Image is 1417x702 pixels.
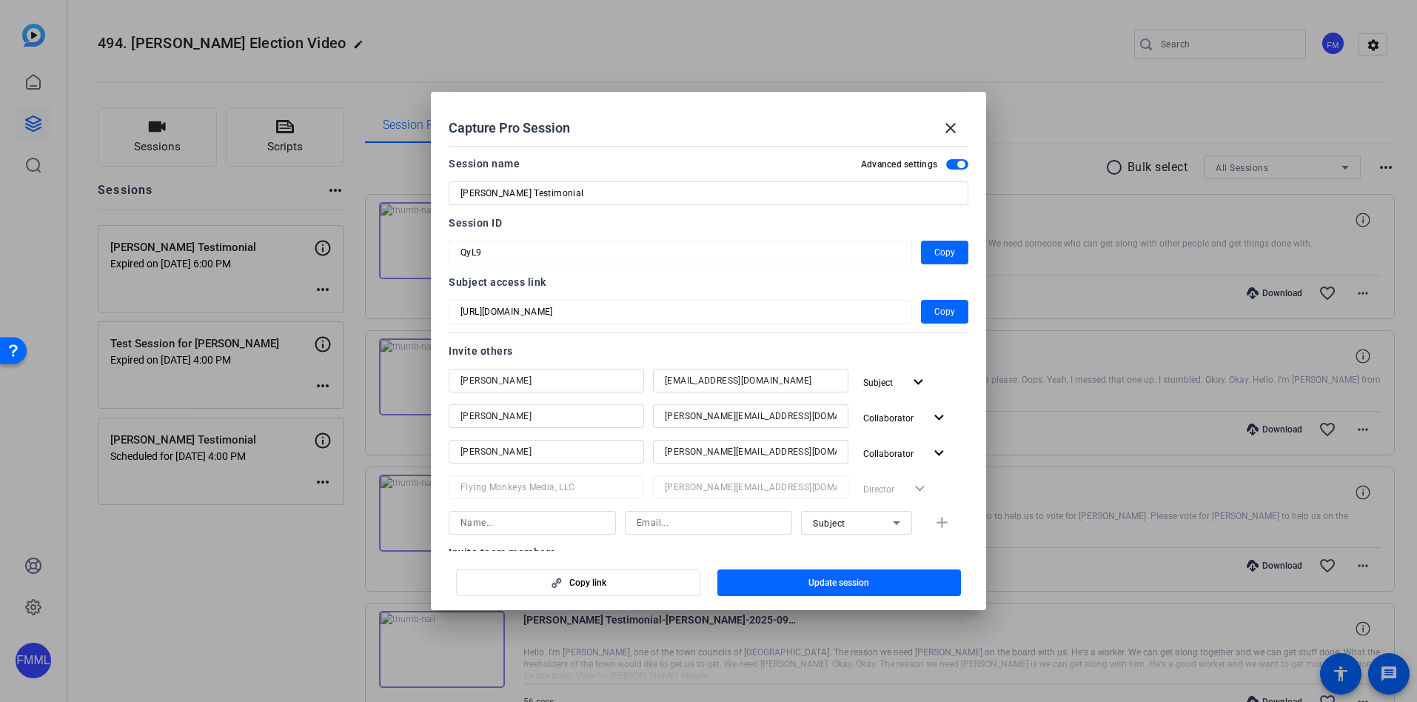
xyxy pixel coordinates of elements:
span: Collaborator [863,449,914,459]
div: Capture Pro Session [449,110,968,146]
button: Collaborator [857,440,954,467]
input: Session OTP [460,303,900,321]
button: Copy [921,300,968,324]
input: Email... [665,407,837,425]
input: Name... [460,372,632,390]
div: Subject access link [449,273,968,291]
button: Subject [857,369,934,395]
mat-icon: expand_more [930,409,948,427]
input: Email... [665,372,837,390]
mat-icon: expand_more [930,444,948,463]
div: Session ID [449,214,968,232]
span: Subject [863,378,893,388]
input: Session OTP [460,244,900,261]
span: Copy link [569,577,606,589]
input: Email... [637,514,780,532]
span: Subject [813,518,845,529]
span: Update session [808,577,869,589]
input: Email... [665,443,837,461]
mat-icon: expand_more [909,373,928,392]
input: Name... [460,407,632,425]
div: Invite others [449,342,968,360]
button: Copy [921,241,968,264]
input: Email... [665,478,837,496]
button: Collaborator [857,404,954,431]
input: Name... [460,443,632,461]
input: Enter Session Name [460,184,957,202]
span: Copy [934,244,955,261]
div: Session name [449,155,520,173]
h2: Advanced settings [861,158,937,170]
button: Update session [717,569,962,596]
input: Name... [460,514,604,532]
button: Copy link [456,569,700,596]
span: Copy [934,303,955,321]
mat-icon: close [942,119,959,137]
span: Collaborator [863,413,914,424]
input: Name... [460,478,632,496]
